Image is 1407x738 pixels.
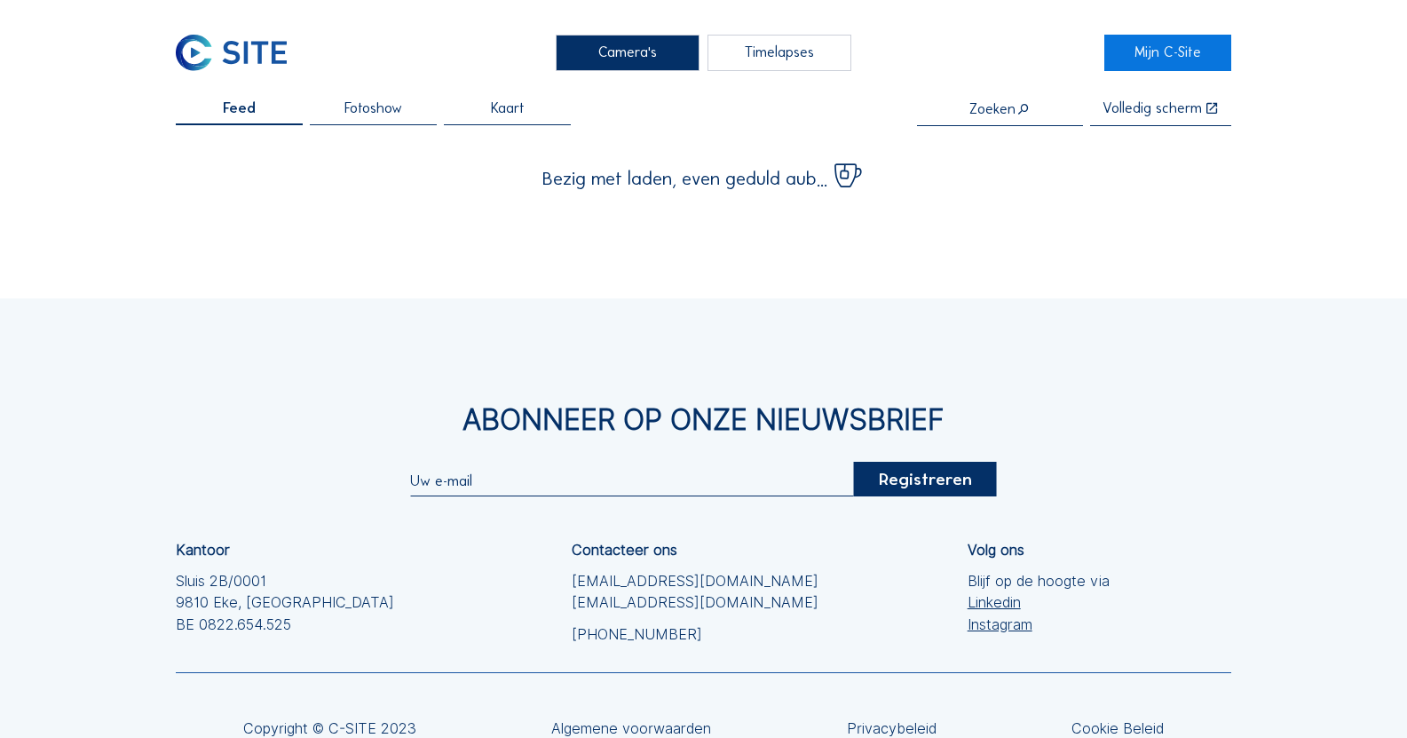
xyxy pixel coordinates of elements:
[707,35,851,72] div: Timelapses
[968,614,1110,635] a: Instagram
[176,570,394,635] div: Sluis 2B/0001 9810 Eke, [GEOGRAPHIC_DATA] BE 0822.654.525
[410,472,853,489] input: Uw e-mail
[176,35,286,72] img: C-SITE Logo
[344,101,402,115] span: Fotoshow
[572,543,677,557] div: Contacteer ons
[572,623,818,645] a: [PHONE_NUMBER]
[968,591,1110,613] a: Linkedin
[968,543,1024,557] div: Volg ons
[243,721,416,735] div: Copyright © C-SITE 2023
[223,101,256,115] span: Feed
[847,721,937,735] a: Privacybeleid
[176,35,303,72] a: C-SITE Logo
[491,101,525,115] span: Kaart
[572,570,818,591] a: [EMAIL_ADDRESS][DOMAIN_NAME]
[572,591,818,613] a: [EMAIL_ADDRESS][DOMAIN_NAME]
[1104,35,1231,72] a: Mijn C-Site
[556,35,700,72] div: Camera's
[176,406,1231,434] div: Abonneer op onze nieuwsbrief
[1103,101,1202,116] div: Volledig scherm
[176,543,230,557] div: Kantoor
[542,170,827,188] span: Bezig met laden, even geduld aub...
[853,462,997,496] div: Registreren
[551,721,711,735] a: Algemene voorwaarden
[1071,721,1164,735] a: Cookie Beleid
[968,570,1110,635] div: Blijf op de hoogte via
